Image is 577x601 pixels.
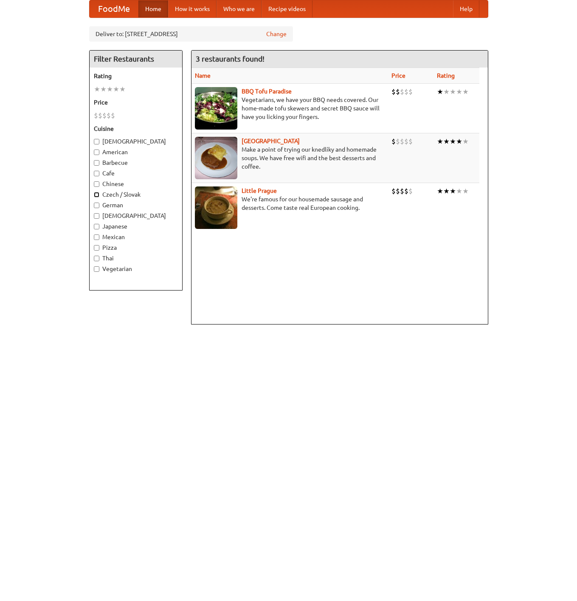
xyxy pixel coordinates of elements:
h5: Rating [94,72,178,80]
li: ★ [456,137,462,146]
li: ★ [119,85,126,94]
input: Vegetarian [94,266,99,272]
ng-pluralize: 3 restaurants found! [196,55,265,63]
li: $ [111,111,115,120]
input: Japanese [94,224,99,229]
label: Vegetarian [94,265,178,273]
li: ★ [94,85,100,94]
input: [DEMOGRAPHIC_DATA] [94,213,99,219]
li: ★ [462,186,469,196]
a: Change [266,30,287,38]
label: Barbecue [94,158,178,167]
li: $ [396,87,400,96]
li: $ [391,137,396,146]
label: [DEMOGRAPHIC_DATA] [94,137,178,146]
li: ★ [450,137,456,146]
label: American [94,148,178,156]
a: Home [138,0,168,17]
img: czechpoint.jpg [195,137,237,179]
a: FoodMe [90,0,138,17]
a: Price [391,72,405,79]
li: $ [400,186,404,196]
a: Rating [437,72,455,79]
li: ★ [107,85,113,94]
li: ★ [437,137,443,146]
li: $ [396,137,400,146]
li: $ [396,186,400,196]
li: ★ [462,87,469,96]
h4: Filter Restaurants [90,51,182,68]
input: Chinese [94,181,99,187]
li: $ [94,111,98,120]
input: German [94,203,99,208]
li: $ [400,137,404,146]
input: American [94,150,99,155]
a: Who we are [217,0,262,17]
li: $ [408,186,413,196]
a: Little Prague [242,187,277,194]
a: BBQ Tofu Paradise [242,88,292,95]
li: ★ [450,186,456,196]
li: ★ [456,87,462,96]
li: ★ [443,87,450,96]
a: Help [453,0,479,17]
li: $ [408,87,413,96]
p: We're famous for our housemade sausage and desserts. Come taste real European cooking. [195,195,385,212]
a: [GEOGRAPHIC_DATA] [242,138,300,144]
li: ★ [450,87,456,96]
h5: Cuisine [94,124,178,133]
li: $ [400,87,404,96]
a: Recipe videos [262,0,312,17]
label: [DEMOGRAPHIC_DATA] [94,212,178,220]
li: $ [404,186,408,196]
label: Japanese [94,222,178,231]
li: ★ [100,85,107,94]
label: Czech / Slovak [94,190,178,199]
label: Mexican [94,233,178,241]
h5: Price [94,98,178,107]
li: ★ [437,87,443,96]
li: $ [391,186,396,196]
input: Cafe [94,171,99,176]
a: How it works [168,0,217,17]
label: Chinese [94,180,178,188]
img: littleprague.jpg [195,186,237,229]
img: tofuparadise.jpg [195,87,237,130]
input: Mexican [94,234,99,240]
li: $ [391,87,396,96]
label: Thai [94,254,178,262]
li: ★ [456,186,462,196]
input: Pizza [94,245,99,251]
li: $ [107,111,111,120]
li: ★ [462,137,469,146]
li: $ [404,137,408,146]
label: German [94,201,178,209]
li: ★ [443,137,450,146]
p: Make a point of trying our knedlíky and homemade soups. We have free wifi and the best desserts a... [195,145,385,171]
li: $ [102,111,107,120]
li: ★ [437,186,443,196]
label: Cafe [94,169,178,178]
li: $ [98,111,102,120]
input: Thai [94,256,99,261]
li: $ [404,87,408,96]
li: $ [408,137,413,146]
p: Vegetarians, we have your BBQ needs covered. Our home-made tofu skewers and secret BBQ sauce will... [195,96,385,121]
label: Pizza [94,243,178,252]
div: Deliver to: [STREET_ADDRESS] [89,26,293,42]
input: Czech / Slovak [94,192,99,198]
li: ★ [113,85,119,94]
a: Name [195,72,211,79]
li: ★ [443,186,450,196]
input: Barbecue [94,160,99,166]
input: [DEMOGRAPHIC_DATA] [94,139,99,144]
